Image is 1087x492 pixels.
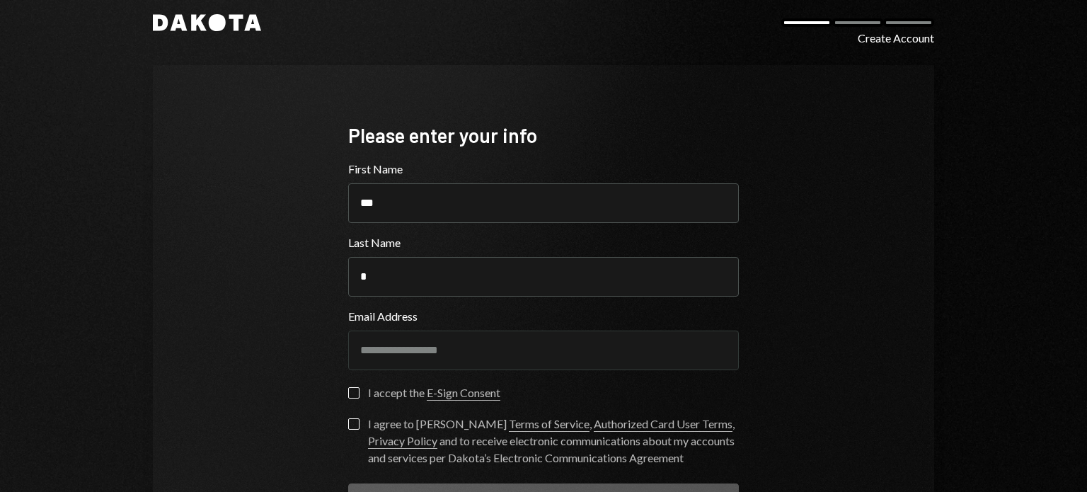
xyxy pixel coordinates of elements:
button: I agree to [PERSON_NAME] Terms of Service, Authorized Card User Terms, Privacy Policy and to rece... [348,418,360,430]
label: First Name [348,161,739,178]
button: I accept the E-Sign Consent [348,387,360,399]
div: I agree to [PERSON_NAME] , , and to receive electronic communications about my accounts and servi... [368,416,739,467]
a: Terms of Service [509,417,589,432]
div: Please enter your info [348,122,739,149]
div: I accept the [368,384,500,401]
a: E-Sign Consent [427,386,500,401]
a: Authorized Card User Terms [594,417,732,432]
label: Email Address [348,308,739,325]
label: Last Name [348,234,739,251]
a: Privacy Policy [368,434,437,449]
div: Create Account [858,30,934,47]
